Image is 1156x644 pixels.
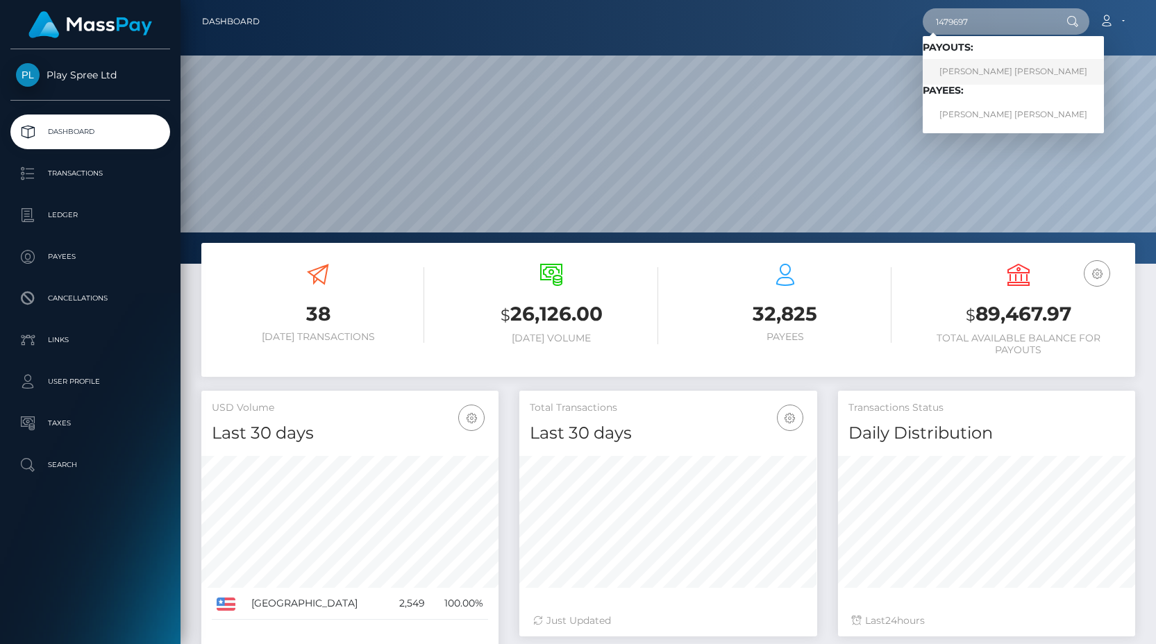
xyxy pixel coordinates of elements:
[966,305,975,325] small: $
[10,198,170,232] a: Ledger
[28,11,152,38] img: MassPay Logo
[212,421,488,446] h4: Last 30 days
[10,156,170,191] a: Transactions
[912,332,1125,356] h6: Total Available Balance for Payouts
[16,455,165,475] p: Search
[16,413,165,434] p: Taxes
[430,588,489,620] td: 100.00%
[16,246,165,267] p: Payees
[923,59,1104,85] a: [PERSON_NAME] [PERSON_NAME]
[10,364,170,399] a: User Profile
[923,42,1104,53] h6: Payouts:
[10,448,170,482] a: Search
[923,102,1104,128] a: [PERSON_NAME] [PERSON_NAME]
[212,401,488,415] h5: USD Volume
[10,239,170,274] a: Payees
[16,205,165,226] p: Ledger
[10,115,170,149] a: Dashboard
[202,7,260,36] a: Dashboard
[16,163,165,184] p: Transactions
[246,588,387,620] td: [GEOGRAPHIC_DATA]
[212,331,424,343] h6: [DATE] Transactions
[16,121,165,142] p: Dashboard
[530,401,806,415] h5: Total Transactions
[923,85,1104,96] h6: Payees:
[217,598,235,610] img: US.png
[10,69,170,81] span: Play Spree Ltd
[16,330,165,350] p: Links
[387,588,430,620] td: 2,549
[10,323,170,357] a: Links
[10,406,170,441] a: Taxes
[530,421,806,446] h4: Last 30 days
[533,613,803,628] div: Just Updated
[885,614,897,627] span: 24
[679,331,891,343] h6: Payees
[445,300,657,329] h3: 26,126.00
[852,613,1121,628] div: Last hours
[679,300,891,328] h3: 32,825
[912,300,1125,329] h3: 89,467.97
[445,332,657,344] h6: [DATE] Volume
[10,281,170,316] a: Cancellations
[848,421,1125,446] h4: Daily Distribution
[16,63,40,87] img: Play Spree Ltd
[212,300,424,328] h3: 38
[923,8,1053,35] input: Search...
[16,371,165,392] p: User Profile
[501,305,510,325] small: $
[848,401,1125,415] h5: Transactions Status
[16,288,165,309] p: Cancellations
